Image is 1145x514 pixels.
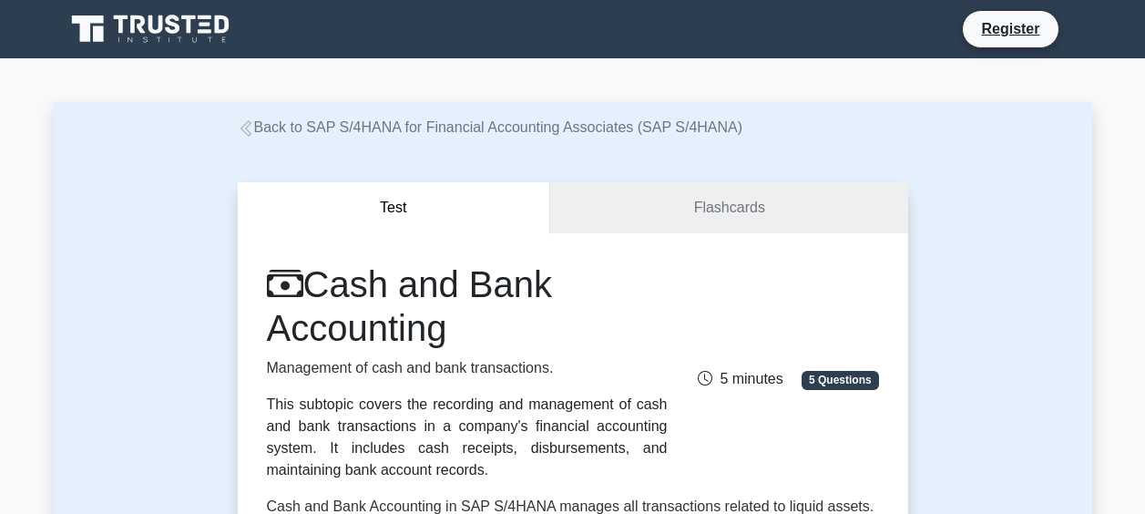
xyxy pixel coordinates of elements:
[267,357,668,379] p: Management of cash and bank transactions.
[970,17,1050,40] a: Register
[698,371,782,386] span: 5 minutes
[267,262,668,350] h1: Cash and Bank Accounting
[550,182,907,234] a: Flashcards
[267,394,668,481] div: This subtopic covers the recording and management of cash and bank transactions in a company's fi...
[802,371,878,389] span: 5 Questions
[238,182,551,234] button: Test
[238,119,743,135] a: Back to SAP S/4HANA for Financial Accounting Associates (SAP S/4HANA)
